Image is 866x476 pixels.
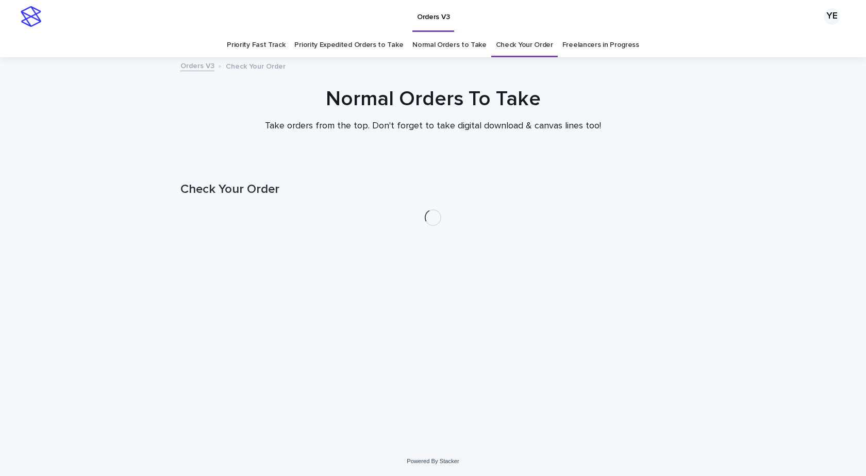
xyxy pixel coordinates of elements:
h1: Normal Orders To Take [180,87,686,111]
a: Powered By Stacker [407,458,459,464]
h1: Check Your Order [180,182,686,197]
a: Check Your Order [496,33,553,57]
a: Orders V3 [180,59,214,71]
a: Priority Fast Track [227,33,285,57]
p: Take orders from the top. Don't forget to take digital download & canvas lines too! [227,121,639,132]
a: Priority Expedited Orders to Take [294,33,403,57]
div: YE [824,8,840,25]
a: Normal Orders to Take [412,33,487,57]
img: stacker-logo-s-only.png [21,6,41,27]
a: Freelancers in Progress [562,33,639,57]
p: Check Your Order [226,60,286,71]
